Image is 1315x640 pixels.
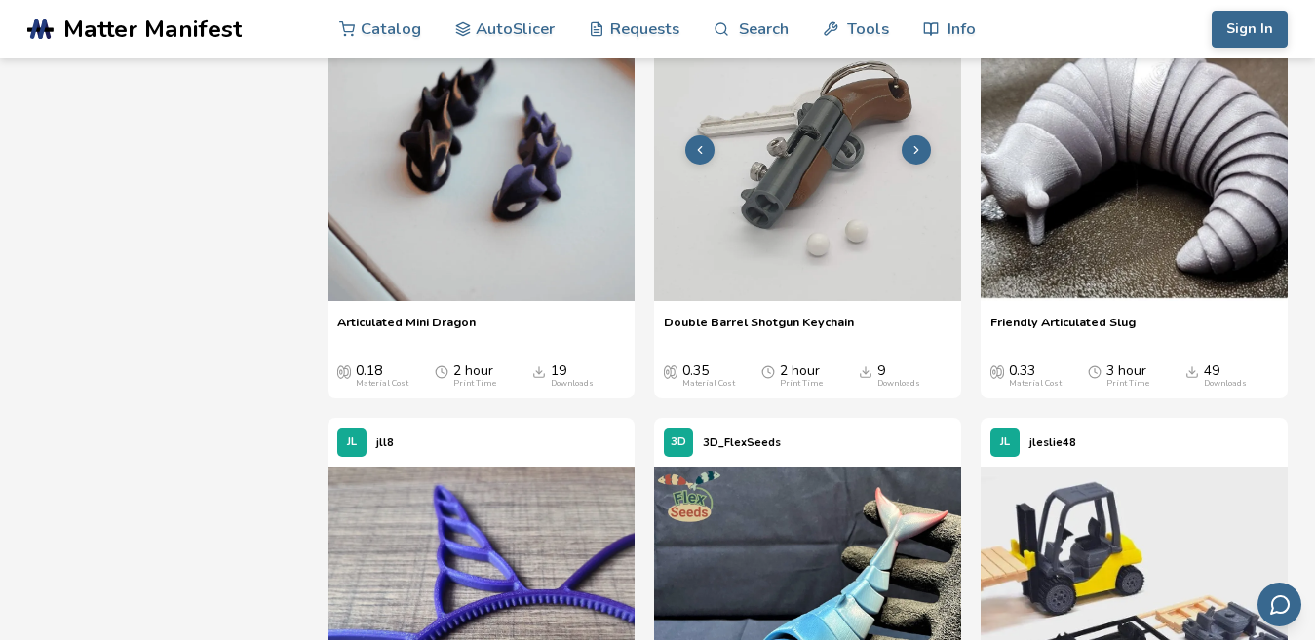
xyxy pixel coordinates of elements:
[682,379,735,389] div: Material Cost
[356,363,408,389] div: 0.18
[1212,11,1288,48] button: Sign In
[551,363,594,389] div: 19
[1000,436,1010,449] span: JL
[761,363,775,379] span: Average Print Time
[682,363,735,389] div: 0.35
[1204,363,1247,389] div: 49
[1106,379,1149,389] div: Print Time
[1009,363,1062,389] div: 0.33
[664,363,677,379] span: Average Cost
[376,433,394,453] p: jll8
[532,363,546,379] span: Downloads
[356,379,408,389] div: Material Cost
[337,363,351,379] span: Average Cost
[780,363,823,389] div: 2 hour
[63,16,242,43] span: Matter Manifest
[1185,363,1199,379] span: Downloads
[1204,379,1247,389] div: Downloads
[347,436,357,449] span: JL
[1257,583,1301,626] button: Send feedback via email
[877,363,920,389] div: 9
[990,315,1136,344] a: Friendly Articulated Slug
[453,363,496,389] div: 2 hour
[859,363,872,379] span: Downloads
[780,379,823,389] div: Print Time
[1009,379,1062,389] div: Material Cost
[990,363,1004,379] span: Average Cost
[551,379,594,389] div: Downloads
[1106,363,1149,389] div: 3 hour
[1029,433,1076,453] p: jleslie48
[435,363,448,379] span: Average Print Time
[453,379,496,389] div: Print Time
[671,436,686,449] span: 3D
[877,379,920,389] div: Downloads
[703,433,781,453] p: 3D_FlexSeeds
[1088,363,1102,379] span: Average Print Time
[664,315,854,344] a: Double Barrel Shotgun Keychain
[337,315,476,344] a: Articulated Mini Dragon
